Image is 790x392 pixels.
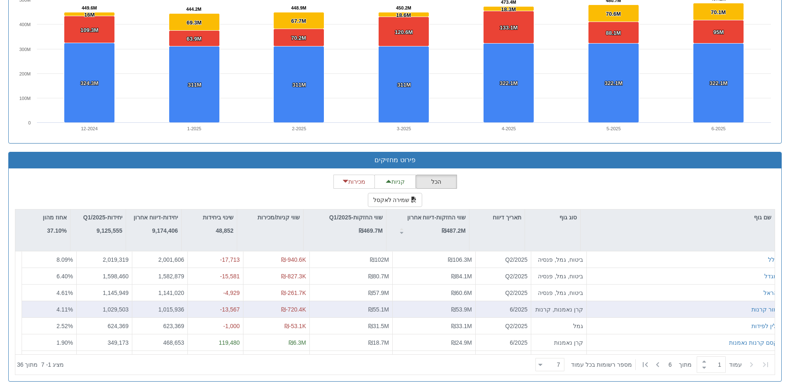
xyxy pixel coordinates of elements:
div: סוג גוף [525,209,580,225]
div: 623,369 [136,321,184,330]
div: גמל [535,321,583,330]
tspan: 120.6M [395,29,413,35]
button: כלל [768,256,778,264]
tspan: 88.1M [606,30,621,36]
text: 0 [28,120,31,125]
div: תאריך דיווח [469,209,525,225]
text: 3-2025 [397,126,411,131]
div: 4.11 % [25,305,73,313]
div: ביטוח, גמל, פנסיה [535,272,583,280]
span: ₪106.3M [448,256,472,263]
tspan: 322.1M [605,80,622,86]
div: 468,653 [136,338,184,346]
div: 1,145,949 [80,288,129,297]
span: ₪-261.7K [281,289,306,296]
span: ₪-720.4K [281,306,306,312]
span: ₪53.9M [451,306,472,312]
button: הראל [763,288,778,297]
tspan: 70.1M [711,9,726,15]
button: מור קרנות [751,305,778,313]
tspan: 311M [397,82,411,88]
tspan: 67.7M [291,18,306,24]
span: ₪84.1M [451,273,472,279]
div: 349,173 [80,338,129,346]
h3: פירוט מחזיקים [15,156,775,164]
tspan: 311M [292,82,306,88]
p: יחידות-Q1/2025 [83,213,122,222]
p: שווי החזקות-דיווח אחרון [407,213,466,222]
div: 2,019,319 [80,256,129,264]
div: 6/2025 [479,338,527,346]
button: הכל [416,175,457,189]
strong: 37.10% [47,227,67,234]
strong: 9,125,555 [97,227,122,234]
tspan: 95M [713,29,724,35]
text: 6-2025 [711,126,725,131]
p: שינוי ביחידות [203,213,233,222]
div: Q2/2025 [479,288,527,297]
tspan: 444.2M [186,7,202,12]
span: ₪57.9M [368,289,389,296]
text: 2-2025 [292,126,306,131]
div: 119,480 [191,338,240,346]
span: ₪102M [370,256,389,263]
div: Q2/2025 [479,256,527,264]
tspan: 450.2M [396,5,411,10]
span: ‏מספר רשומות בכל עמוד [571,360,632,369]
div: 1,015,936 [136,305,184,313]
p: אחוז מהון [43,213,67,222]
div: -17,713 [191,256,240,264]
div: ‏ מתוך [532,355,773,374]
text: 200M [19,71,31,76]
tspan: 16M [84,12,95,18]
span: ₪33.1M [451,322,472,329]
tspan: 18.3M [501,6,516,12]
text: 400M [19,22,31,27]
button: ילין לפידות [751,321,778,330]
tspan: 70.6M [606,11,621,17]
span: 6 [668,360,679,369]
div: Q2/2025 [479,321,527,330]
text: 1-2025 [187,126,201,131]
div: קרן נאמנות [535,338,583,346]
span: ₪55.1M [368,306,389,312]
div: Q2/2025 [479,272,527,280]
tspan: 109.3M [80,27,98,33]
tspan: 69.3M [187,19,202,26]
span: ₪-827.3K [281,273,306,279]
tspan: 322.1M [710,80,727,86]
tspan: 322.1M [500,80,518,86]
div: 2.52 % [25,321,73,330]
div: ביטוח, גמל, פנסיה [535,288,583,297]
span: ₪6.3M [289,339,306,346]
div: 4.61 % [25,288,73,297]
text: 4-2025 [502,126,516,131]
button: מכירות [333,175,375,189]
strong: ₪469.7M [359,227,383,234]
div: 1,029,503 [80,305,129,313]
div: שם גוף [581,209,775,225]
span: ₪31.5M [368,322,389,329]
span: ₪80.7M [368,273,389,279]
strong: 9,174,406 [152,227,178,234]
tspan: 311M [188,82,202,88]
div: 6.40 % [25,272,73,280]
tspan: 70.2M [291,35,306,41]
div: 1,141,020 [136,288,184,297]
div: 2,001,606 [136,256,184,264]
span: ₪60.6M [451,289,472,296]
div: ביטוח, גמל, פנסיה [535,256,583,264]
div: שווי קניות/מכירות [237,209,303,225]
button: מגדל [764,272,778,280]
button: קסם קרנות נאמנות [729,338,778,346]
strong: ₪487.2M [442,227,466,234]
text: 300M [19,47,31,52]
span: ‏עמוד [729,360,742,369]
button: קניות [374,175,416,189]
div: -13,567 [191,305,240,313]
div: 6/2025 [479,305,527,313]
span: ₪24.9M [451,339,472,346]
